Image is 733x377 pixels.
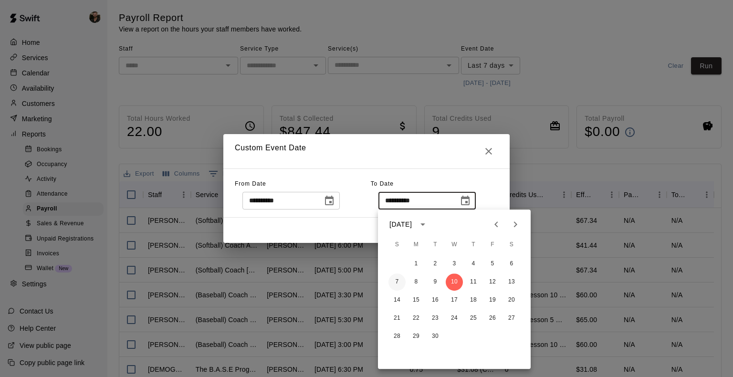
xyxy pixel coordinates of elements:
[427,292,444,309] button: 16
[320,191,339,210] button: Choose date, selected date is Sep 1, 2025
[487,215,506,234] button: Previous month
[408,328,425,345] button: 29
[503,292,520,309] button: 20
[427,310,444,327] button: 23
[408,273,425,291] button: 8
[503,235,520,254] span: Saturday
[446,255,463,272] button: 3
[427,273,444,291] button: 9
[427,328,444,345] button: 30
[388,292,406,309] button: 14
[503,255,520,272] button: 6
[388,328,406,345] button: 28
[446,235,463,254] span: Wednesday
[484,235,501,254] span: Friday
[388,273,406,291] button: 7
[484,310,501,327] button: 26
[506,215,525,234] button: Next month
[503,273,520,291] button: 13
[427,255,444,272] button: 2
[415,216,431,232] button: calendar view is open, switch to year view
[484,255,501,272] button: 5
[235,180,266,187] span: From Date
[408,255,425,272] button: 1
[427,235,444,254] span: Tuesday
[446,273,463,291] button: 10
[408,310,425,327] button: 22
[389,220,412,230] div: [DATE]
[465,292,482,309] button: 18
[388,310,406,327] button: 21
[456,191,475,210] button: Choose date, selected date is Sep 10, 2025
[484,292,501,309] button: 19
[223,134,510,168] h2: Custom Event Date
[465,235,482,254] span: Thursday
[465,273,482,291] button: 11
[484,273,501,291] button: 12
[446,310,463,327] button: 24
[408,292,425,309] button: 15
[465,255,482,272] button: 4
[503,310,520,327] button: 27
[465,310,482,327] button: 25
[479,142,498,161] button: Close
[388,235,406,254] span: Sunday
[371,180,394,187] span: To Date
[408,235,425,254] span: Monday
[446,292,463,309] button: 17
